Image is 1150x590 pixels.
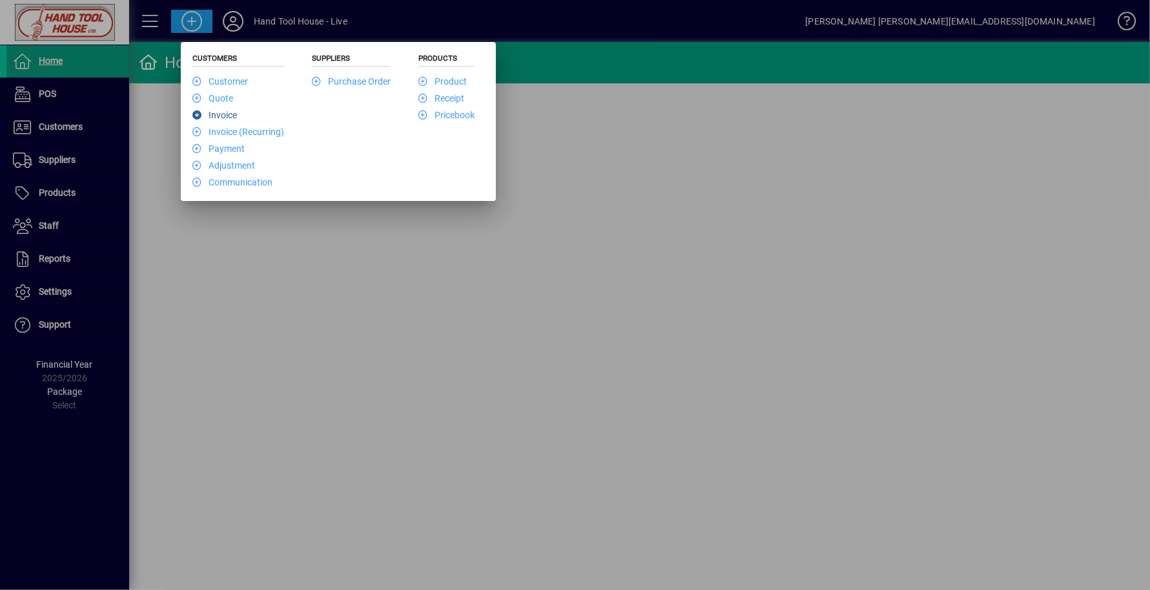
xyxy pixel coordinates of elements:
a: Adjustment [192,160,255,171]
a: Communication [192,177,272,187]
a: Invoice [192,110,237,120]
a: Quote [192,93,233,103]
a: Payment [192,143,245,154]
a: Purchase Order [312,76,391,87]
a: Invoice (Recurring) [192,127,284,137]
a: Pricebook [418,110,475,120]
a: Receipt [418,93,464,103]
h5: Products [418,54,475,67]
h5: Customers [192,54,284,67]
h5: Suppliers [312,54,391,67]
a: Customer [192,76,248,87]
a: Product [418,76,467,87]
